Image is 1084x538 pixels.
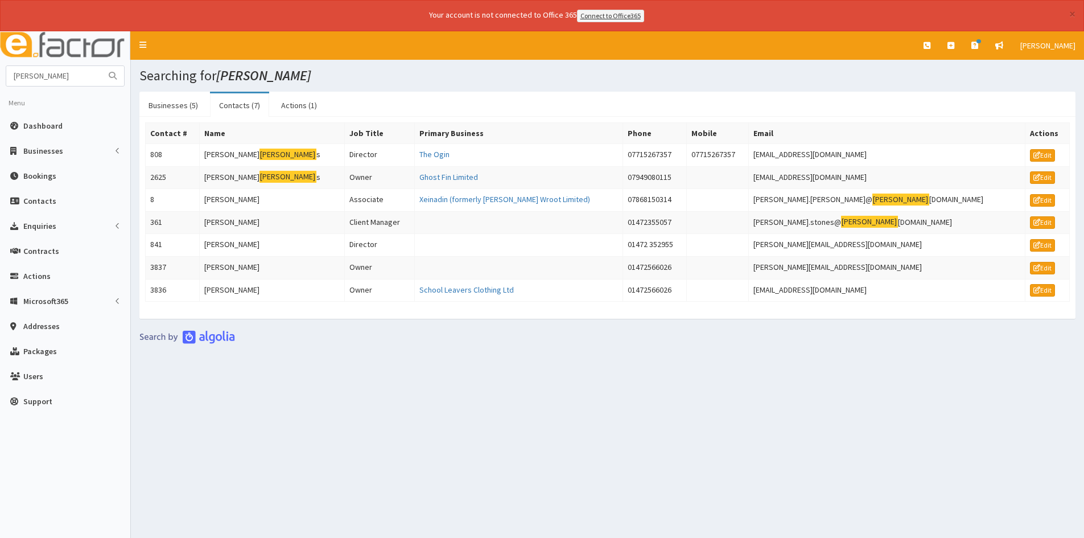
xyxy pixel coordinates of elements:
[23,321,60,331] span: Addresses
[204,9,869,22] div: Your account is not connected to Office 365
[23,196,56,206] span: Contacts
[199,143,344,166] td: [PERSON_NAME] s
[623,166,687,189] td: 07949080115
[23,371,43,381] span: Users
[199,189,344,212] td: [PERSON_NAME]
[1069,8,1075,20] button: ×
[199,122,344,143] th: Name
[623,189,687,212] td: 07868150314
[1030,284,1055,297] a: Edit
[216,67,311,84] i: [PERSON_NAME]
[210,93,269,117] a: Contacts (7)
[748,256,1025,279] td: [PERSON_NAME][EMAIL_ADDRESS][DOMAIN_NAME]
[1025,122,1070,143] th: Actions
[23,396,52,406] span: Support
[1030,194,1055,207] a: Edit
[345,143,415,166] td: Director
[345,279,415,302] td: Owner
[23,121,63,131] span: Dashboard
[345,256,415,279] td: Owner
[139,68,1075,83] h1: Searching for
[623,234,687,257] td: 01472 352955
[259,149,316,161] mark: [PERSON_NAME]
[23,146,63,156] span: Businesses
[139,330,235,344] img: search-by-algolia-light-background.png
[23,271,51,281] span: Actions
[146,189,200,212] td: 8
[748,143,1025,166] td: [EMAIL_ADDRESS][DOMAIN_NAME]
[23,171,56,181] span: Bookings
[146,211,200,234] td: 361
[199,279,344,302] td: [PERSON_NAME]
[1012,31,1084,60] a: [PERSON_NAME]
[872,194,929,206] mark: [PERSON_NAME]
[1030,171,1055,184] a: Edit
[146,122,200,143] th: Contact #
[748,189,1025,212] td: [PERSON_NAME].[PERSON_NAME]@ [DOMAIN_NAME]
[841,216,898,228] mark: [PERSON_NAME]
[623,256,687,279] td: 01472566026
[139,93,207,117] a: Businesses (5)
[577,10,644,22] a: Connect to Office365
[345,189,415,212] td: Associate
[414,122,623,143] th: Primary Business
[419,172,478,182] a: Ghost Fin Limited
[6,66,102,86] input: Search...
[748,279,1025,302] td: [EMAIL_ADDRESS][DOMAIN_NAME]
[748,122,1025,143] th: Email
[146,166,200,189] td: 2625
[345,122,415,143] th: Job Title
[1030,239,1055,252] a: Edit
[623,143,687,166] td: 07715267357
[1030,216,1055,229] a: Edit
[748,234,1025,257] td: [PERSON_NAME][EMAIL_ADDRESS][DOMAIN_NAME]
[199,234,344,257] td: [PERSON_NAME]
[345,166,415,189] td: Owner
[748,166,1025,189] td: [EMAIL_ADDRESS][DOMAIN_NAME]
[146,279,200,302] td: 3836
[1020,40,1075,51] span: [PERSON_NAME]
[23,246,59,256] span: Contracts
[259,171,316,183] mark: [PERSON_NAME]
[419,194,590,204] a: Xeinadin (formerly [PERSON_NAME] Wroot Limited)
[146,234,200,257] td: 841
[748,211,1025,234] td: [PERSON_NAME].stones@ [DOMAIN_NAME]
[23,221,56,231] span: Enquiries
[272,93,326,117] a: Actions (1)
[199,256,344,279] td: [PERSON_NAME]
[23,346,57,356] span: Packages
[199,166,344,189] td: [PERSON_NAME] s
[623,122,687,143] th: Phone
[687,122,749,143] th: Mobile
[1030,262,1055,274] a: Edit
[345,211,415,234] td: Client Manager
[623,279,687,302] td: 01472566026
[419,285,514,295] a: School Leavers Clothing Ltd
[23,296,68,306] span: Microsoft365
[687,143,749,166] td: 07715267357
[1030,149,1055,162] a: Edit
[146,256,200,279] td: 3837
[199,211,344,234] td: [PERSON_NAME]
[345,234,415,257] td: Director
[623,211,687,234] td: 01472355057
[419,149,450,159] a: The Ogin
[146,143,200,166] td: 808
